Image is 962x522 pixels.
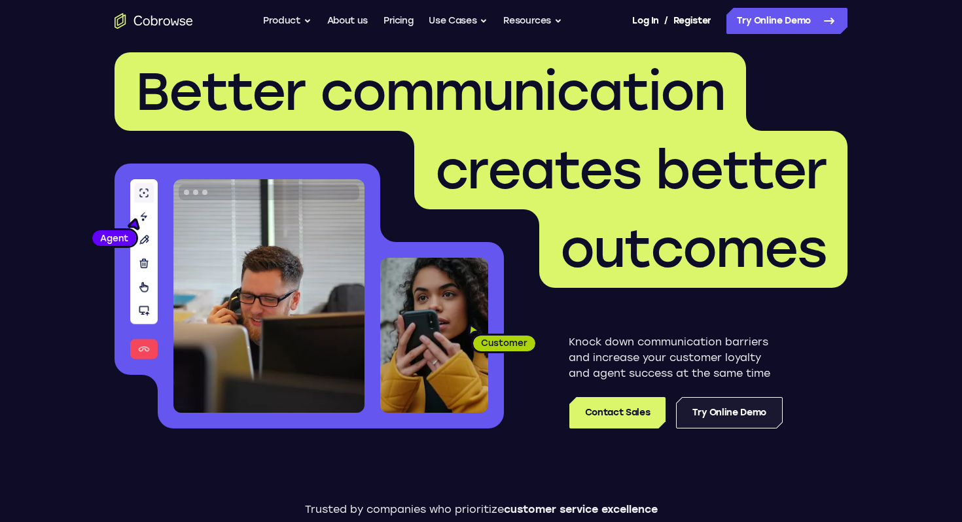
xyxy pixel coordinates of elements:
button: Use Cases [429,8,488,34]
span: / [664,13,668,29]
a: Contact Sales [569,397,666,428]
span: Better communication [135,60,725,123]
img: A customer support agent talking on the phone [173,179,365,413]
a: Pricing [383,8,414,34]
a: Log In [632,8,658,34]
img: A customer holding their phone [380,258,488,413]
button: Resources [503,8,562,34]
a: Register [673,8,711,34]
p: Knock down communication barriers and increase your customer loyalty and agent success at the sam... [569,334,783,381]
span: customer service excellence [504,503,658,515]
a: About us [327,8,368,34]
a: Try Online Demo [726,8,847,34]
span: outcomes [560,217,827,280]
span: creates better [435,139,827,201]
a: Go to the home page [115,13,193,29]
button: Product [263,8,312,34]
a: Try Online Demo [676,397,783,428]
